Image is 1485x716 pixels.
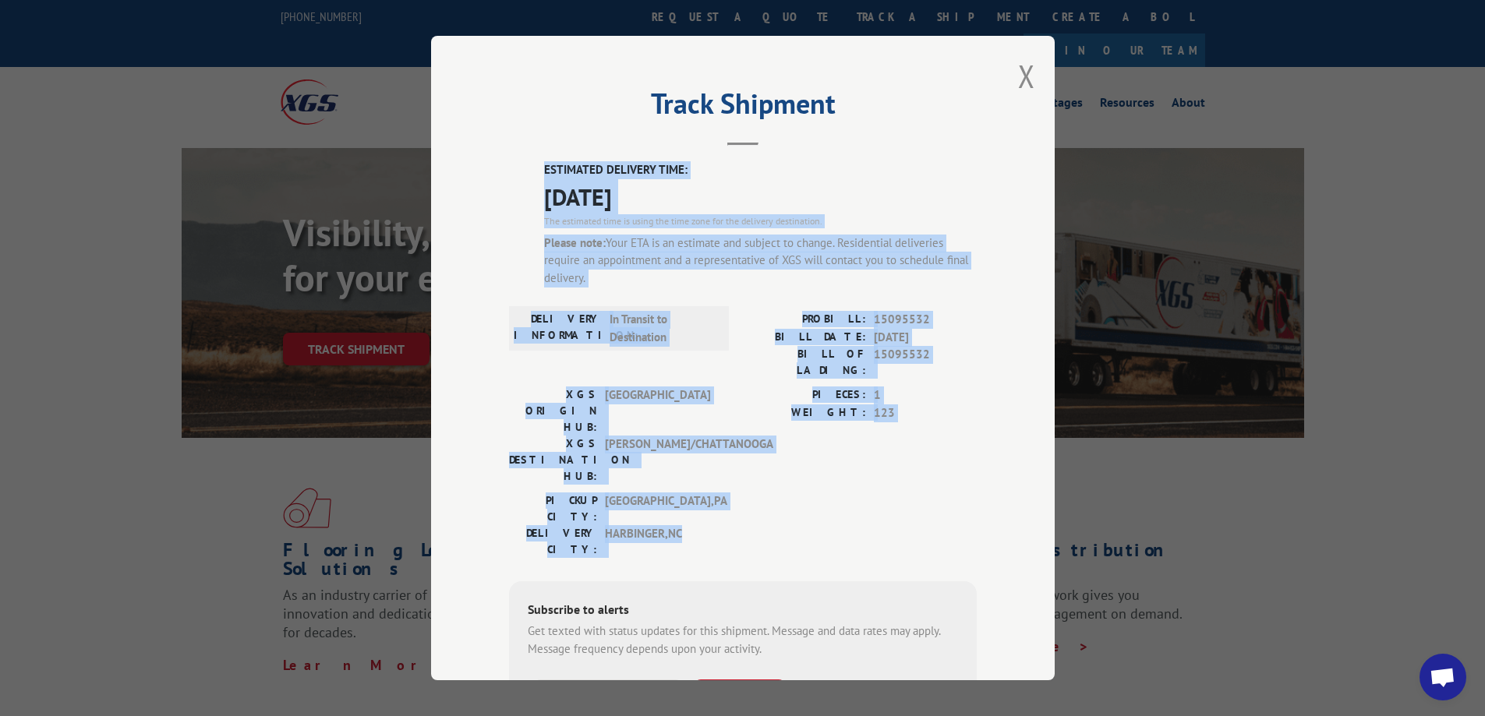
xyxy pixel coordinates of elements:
[509,386,597,436] label: XGS ORIGIN HUB:
[743,346,866,379] label: BILL OF LADING:
[874,329,977,347] span: [DATE]
[605,436,710,485] span: [PERSON_NAME]/CHATTANOOGA
[605,492,710,525] span: [GEOGRAPHIC_DATA] , PA
[610,311,715,346] span: In Transit to Destination
[743,329,866,347] label: BILL DATE:
[605,525,710,558] span: HARBINGER , NC
[514,311,602,346] label: DELIVERY INFORMATION:
[743,311,866,329] label: PROBILL:
[544,161,977,179] label: ESTIMATED DELIVERY TIME:
[743,386,866,404] label: PIECES:
[528,600,958,623] div: Subscribe to alerts
[1420,654,1466,700] div: Open chat
[509,492,597,525] label: PICKUP CITY:
[534,679,682,712] input: Phone Number
[528,623,958,658] div: Get texted with status updates for this shipment. Message and data rates may apply. Message frequ...
[544,235,606,250] strong: Please note:
[509,93,977,122] h2: Track Shipment
[874,386,977,404] span: 1
[695,679,785,712] button: SUBSCRIBE
[874,346,977,379] span: 15095532
[874,404,977,422] span: 123
[544,214,977,228] div: The estimated time is using the time zone for the delivery destination.
[743,404,866,422] label: WEIGHT:
[605,386,710,436] span: [GEOGRAPHIC_DATA]
[544,235,977,287] div: Your ETA is an estimate and subject to change. Residential deliveries require an appointment and ...
[509,436,597,485] label: XGS DESTINATION HUB:
[1018,55,1035,97] button: Close modal
[874,311,977,329] span: 15095532
[509,525,597,558] label: DELIVERY CITY:
[544,179,977,214] span: [DATE]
